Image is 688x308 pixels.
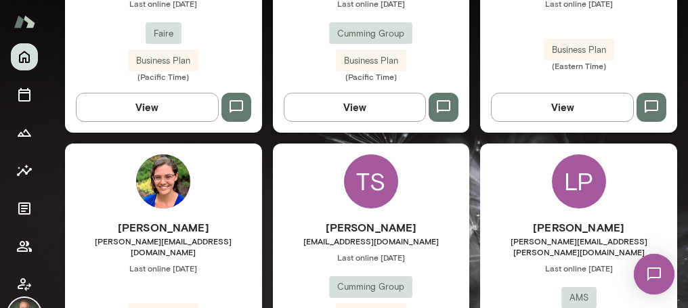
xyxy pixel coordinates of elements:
span: Last online [DATE] [273,252,470,263]
div: LP [552,154,606,208]
h6: [PERSON_NAME] [273,219,470,236]
span: Business Plan [544,43,614,57]
span: Business Plan [128,54,198,68]
h6: [PERSON_NAME] [480,219,677,236]
button: Documents [11,195,38,222]
span: (Eastern Time) [480,60,677,71]
span: Faire [146,27,181,41]
button: Client app [11,271,38,298]
button: Home [11,43,38,70]
span: Cumming Group [329,27,412,41]
span: [PERSON_NAME][EMAIL_ADDRESS][PERSON_NAME][DOMAIN_NAME] [480,236,677,257]
span: [EMAIL_ADDRESS][DOMAIN_NAME] [273,236,470,246]
span: (Pacific Time) [65,71,262,82]
img: Annie McKenna [136,154,190,208]
button: Insights [11,157,38,184]
img: Mento [14,9,35,35]
span: Business Plan [336,54,406,68]
button: View [76,93,219,121]
button: Sessions [11,81,38,108]
span: Last online [DATE] [65,263,262,273]
h6: [PERSON_NAME] [65,219,262,236]
button: View [491,93,634,121]
span: [PERSON_NAME][EMAIL_ADDRESS][DOMAIN_NAME] [65,236,262,257]
button: Growth Plan [11,119,38,146]
span: Cumming Group [329,280,412,294]
span: AMS [561,291,597,305]
button: Members [11,233,38,260]
span: (Pacific Time) [273,71,470,82]
button: View [284,93,427,121]
div: TS [344,154,398,208]
span: Last online [DATE] [480,263,677,273]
